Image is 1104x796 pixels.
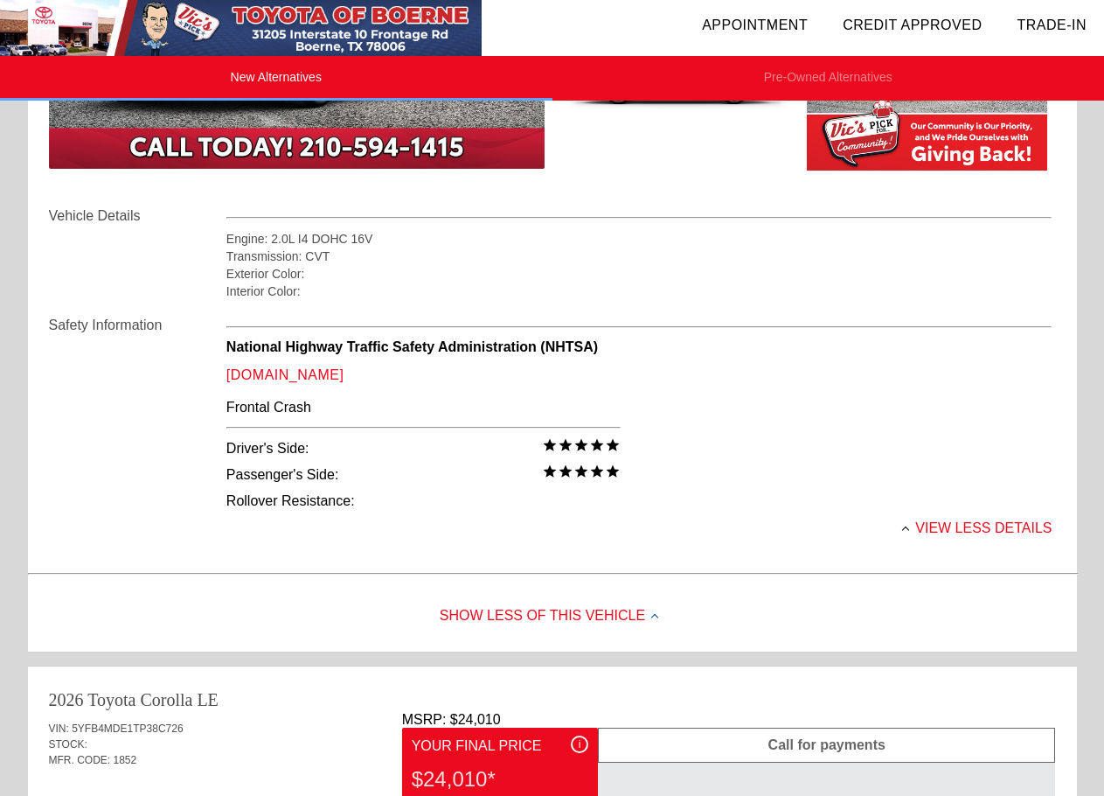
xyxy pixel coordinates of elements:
span: MFR. CODE: [49,754,111,766]
i: star [573,437,589,453]
div: 2026 Toyota Corolla [49,688,193,712]
a: [DOMAIN_NAME] [226,367,344,382]
i: star [558,437,573,453]
span: 5YFB4MDE1TP38C726 [72,723,183,735]
div: Rollover Resistance: [226,488,621,514]
div: Your Final Price [412,736,588,757]
div: Exterior Color: [226,265,1052,283]
i: star [573,464,589,479]
i: star [605,464,621,479]
div: Frontal Crash [226,395,621,420]
span: VIN: [49,723,69,735]
div: MSRP: $24,010 [402,712,1056,728]
i: star [542,437,558,453]
i: star [542,464,558,479]
i: star [589,437,605,453]
div: i [571,736,588,753]
a: Appointment [702,17,808,32]
div: Passenger's Side: [226,462,621,488]
div: Vehicle Details [49,206,226,227]
div: Show Less of this Vehicle [28,582,1077,652]
span: 1852 [114,754,137,766]
div: Transmission: CVT [226,248,1052,265]
a: Trade-In [1017,17,1087,32]
i: star [605,437,621,453]
div: Safety Information [49,315,226,336]
span: STOCK: [49,738,87,751]
div: Driver's Side: [226,436,621,462]
div: View less details [226,506,1052,551]
div: Engine: 2.0L I4 DOHC 16V [226,230,1052,248]
a: Credit Approved [843,17,982,32]
div: Interior Color: [226,283,1052,300]
div: LE [197,688,218,712]
i: star [589,464,605,479]
div: Call for payments [598,728,1055,763]
strong: National Highway Traffic Safety Administration (NHTSA) [226,339,598,354]
i: star [558,464,573,479]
